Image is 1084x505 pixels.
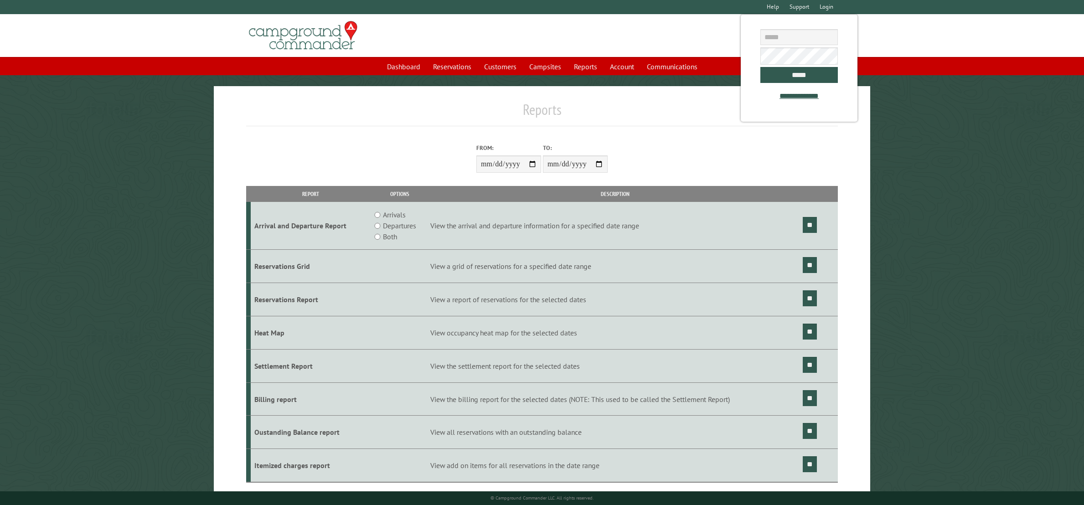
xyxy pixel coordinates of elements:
td: View add on items for all reservations in the date range [428,449,801,482]
a: Reports [568,58,603,75]
label: Both [383,231,397,242]
a: Dashboard [382,58,426,75]
td: View the arrival and departure information for a specified date range [428,202,801,250]
td: View the settlement report for the selected dates [428,349,801,382]
a: Customers [479,58,522,75]
td: View all reservations with an outstanding balance [428,416,801,449]
td: View a report of reservations for the selected dates [428,283,801,316]
a: Account [604,58,640,75]
td: Itemized charges report [251,449,371,482]
td: Settlement Report [251,349,371,382]
td: View occupancy heat map for the selected dates [428,316,801,350]
th: Report [251,186,371,202]
td: Billing report [251,382,371,416]
td: Arrival and Departure Report [251,202,371,250]
small: © Campground Commander LLC. All rights reserved. [490,495,594,501]
td: Heat Map [251,316,371,350]
label: Departures [383,220,416,231]
td: View a grid of reservations for a specified date range [428,250,801,283]
td: Oustanding Balance report [251,416,371,449]
img: Campground Commander [246,18,360,53]
td: View the billing report for the selected dates (NOTE: This used to be called the Settlement Report) [428,382,801,416]
th: Description [428,186,801,202]
label: To: [543,144,608,152]
h1: Reports [246,101,837,126]
td: Reservations Report [251,283,371,316]
a: Reservations [428,58,477,75]
label: From: [476,144,541,152]
th: Options [371,186,428,202]
a: Communications [641,58,703,75]
a: Campsites [524,58,567,75]
label: Arrivals [383,209,406,220]
td: Reservations Grid [251,250,371,283]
